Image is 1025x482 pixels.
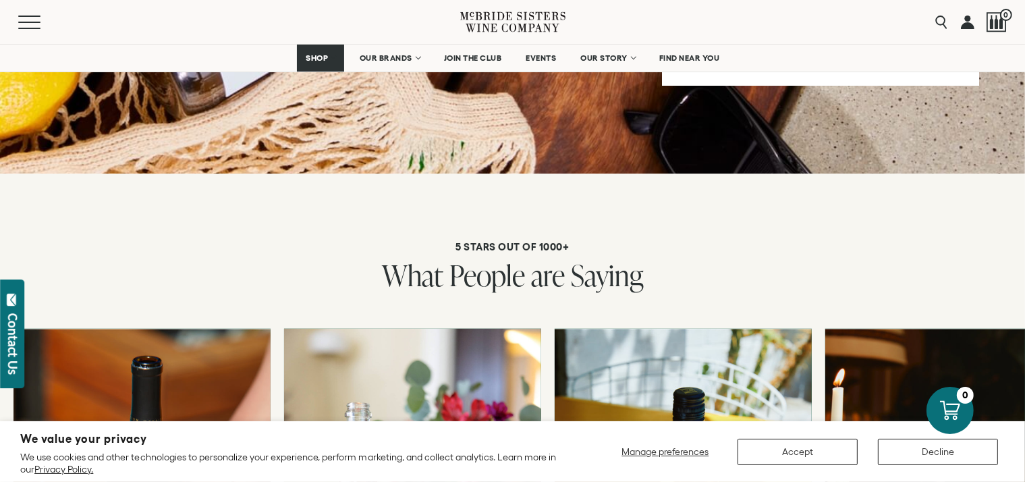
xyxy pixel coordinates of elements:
[572,45,644,72] a: OUR STORY
[20,433,564,445] h2: We value your privacy
[738,439,858,465] button: Accept
[531,255,565,295] span: are
[517,45,565,72] a: EVENTS
[659,53,720,63] span: FIND NEAR YOU
[621,446,709,457] span: Manage preferences
[878,439,998,465] button: Decline
[650,45,729,72] a: FIND NEAR YOU
[20,451,564,475] p: We use cookies and other technologies to personalize your experience, perform marketing, and coll...
[571,255,643,295] span: Saying
[435,45,511,72] a: JOIN THE CLUB
[34,464,93,475] a: Privacy Policy.
[1000,9,1012,21] span: 0
[306,53,329,63] span: SHOP
[444,53,502,63] span: JOIN THE CLUB
[449,255,525,295] span: People
[351,45,428,72] a: OUR BRANDS
[360,53,412,63] span: OUR BRANDS
[580,53,628,63] span: OUR STORY
[18,16,67,29] button: Mobile Menu Trigger
[6,313,20,375] div: Contact Us
[613,439,717,465] button: Manage preferences
[382,255,443,295] span: What
[526,53,556,63] span: EVENTS
[957,387,974,404] div: 0
[297,45,344,72] a: SHOP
